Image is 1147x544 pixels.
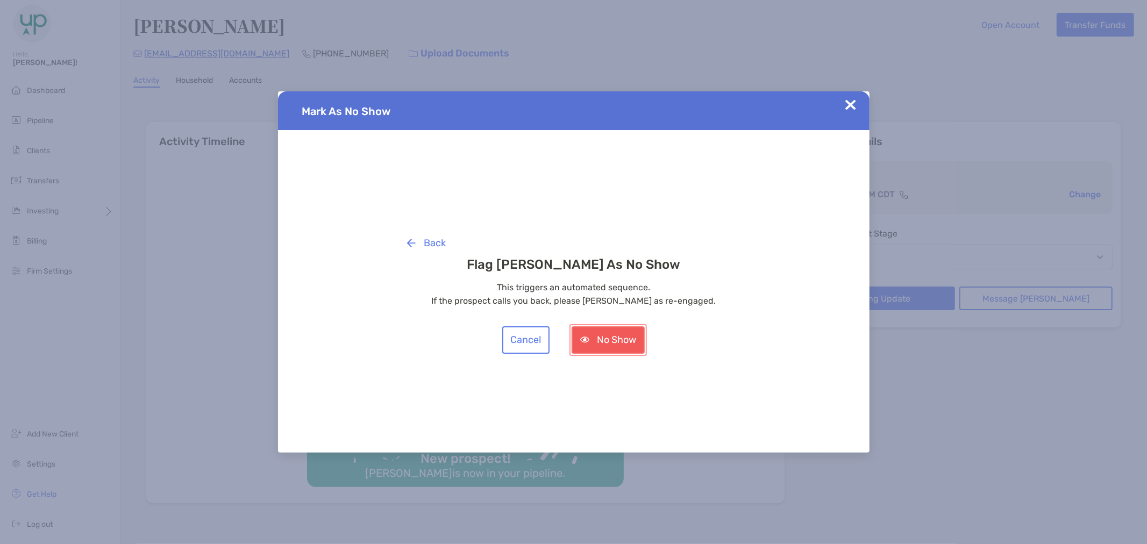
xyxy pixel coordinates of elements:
[399,281,749,294] p: This triggers an automated sequence.
[399,294,749,307] p: If the prospect calls you back, please [PERSON_NAME] as re-engaged.
[399,257,749,272] h3: Flag [PERSON_NAME] As No Show
[302,105,391,118] span: Mark As No Show
[572,326,645,354] button: No Show
[502,326,550,354] button: Cancel
[845,99,856,110] img: Close Updates Zoe
[407,239,416,247] img: button icon
[399,230,454,257] button: Back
